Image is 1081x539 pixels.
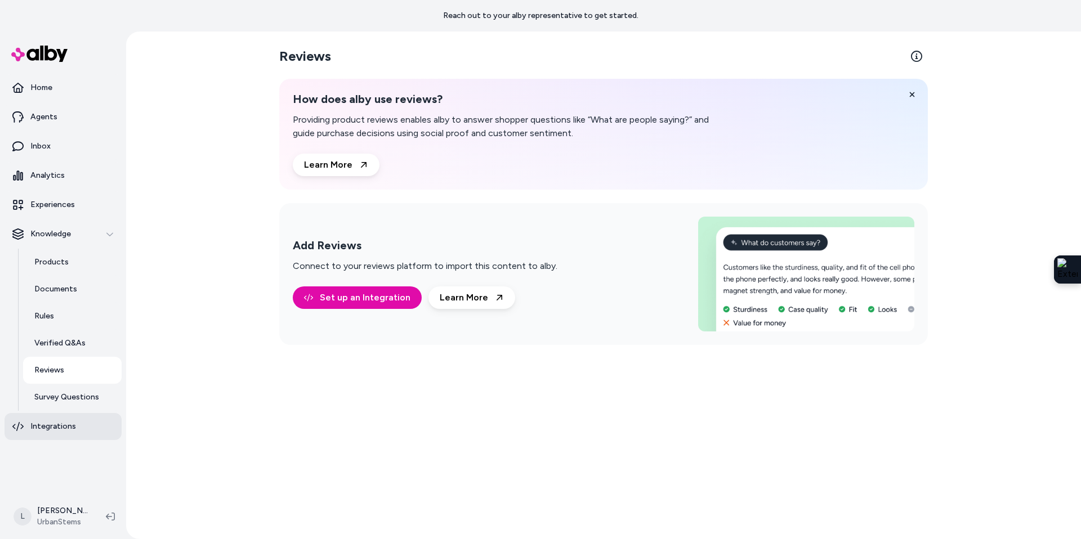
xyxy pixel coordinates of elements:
[23,276,122,303] a: Documents
[23,330,122,357] a: Verified Q&As
[293,92,725,106] h2: How does alby use reviews?
[293,113,725,140] p: Providing product reviews enables alby to answer shopper questions like “What are people saying?”...
[5,74,122,101] a: Home
[5,221,122,248] button: Knowledge
[23,249,122,276] a: Products
[293,259,557,273] p: Connect to your reviews platform to import this content to alby.
[23,357,122,384] a: Reviews
[1057,258,1078,281] img: Extension Icon
[30,82,52,93] p: Home
[428,286,515,309] a: Learn More
[30,228,71,240] p: Knowledge
[5,133,122,160] a: Inbox
[11,46,68,62] img: alby Logo
[34,284,77,295] p: Documents
[5,413,122,440] a: Integrations
[5,162,122,189] a: Analytics
[34,365,64,376] p: Reviews
[293,239,557,253] h2: Add Reviews
[5,191,122,218] a: Experiences
[37,505,88,516] p: [PERSON_NAME]
[30,141,51,152] p: Inbox
[34,311,54,322] p: Rules
[30,111,57,123] p: Agents
[698,217,914,331] img: Add Reviews
[279,47,331,65] h2: Reviews
[14,507,32,525] span: L
[30,199,75,210] p: Experiences
[30,421,76,432] p: Integrations
[443,10,638,21] p: Reach out to your alby representative to get started.
[293,286,422,309] a: Set up an Integration
[23,303,122,330] a: Rules
[37,516,88,528] span: UrbanStems
[7,498,97,534] button: L[PERSON_NAME]UrbanStems
[34,392,99,403] p: Survey Questions
[23,384,122,411] a: Survey Questions
[30,170,65,181] p: Analytics
[293,154,379,176] a: Learn More
[34,338,86,349] p: Verified Q&As
[34,257,69,268] p: Products
[5,104,122,131] a: Agents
